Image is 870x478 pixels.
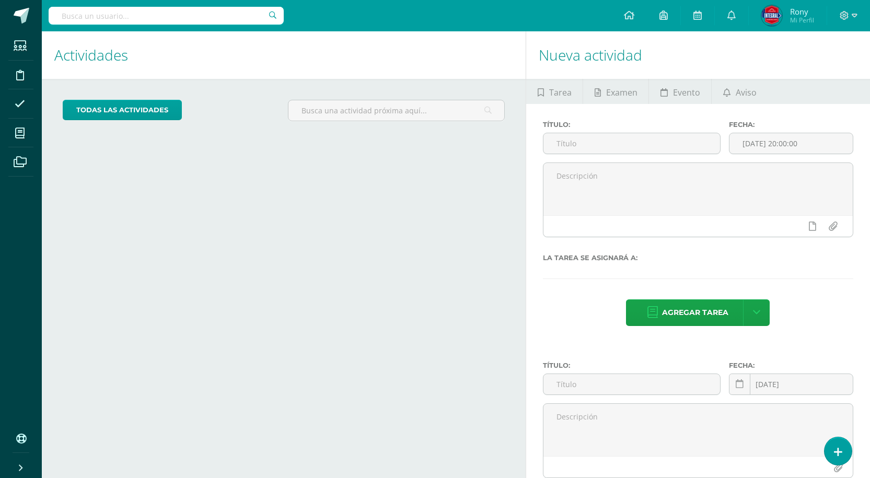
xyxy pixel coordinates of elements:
span: Aviso [736,80,757,105]
a: Tarea [526,79,583,104]
h1: Nueva actividad [539,31,857,79]
span: Evento [673,80,700,105]
a: Evento [649,79,711,104]
h1: Actividades [54,31,513,79]
span: Rony [790,6,814,17]
input: Fecha de entrega [729,133,853,154]
input: Título [543,374,720,394]
span: Mi Perfil [790,16,814,25]
span: Tarea [549,80,572,105]
label: Título: [543,121,721,129]
label: Fecha: [729,121,853,129]
span: Examen [606,80,637,105]
a: Aviso [712,79,768,104]
img: 52015bfa6619e31c320bf5792f1c1278.png [761,5,782,26]
input: Busca una actividad próxima aquí... [288,100,504,121]
a: Examen [583,79,648,104]
span: Agregar tarea [662,300,728,325]
label: Fecha: [729,362,853,369]
a: todas las Actividades [63,100,182,120]
label: Título: [543,362,721,369]
input: Busca un usuario... [49,7,284,25]
input: Fecha de entrega [729,374,853,394]
input: Título [543,133,720,154]
label: La tarea se asignará a: [543,254,853,262]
